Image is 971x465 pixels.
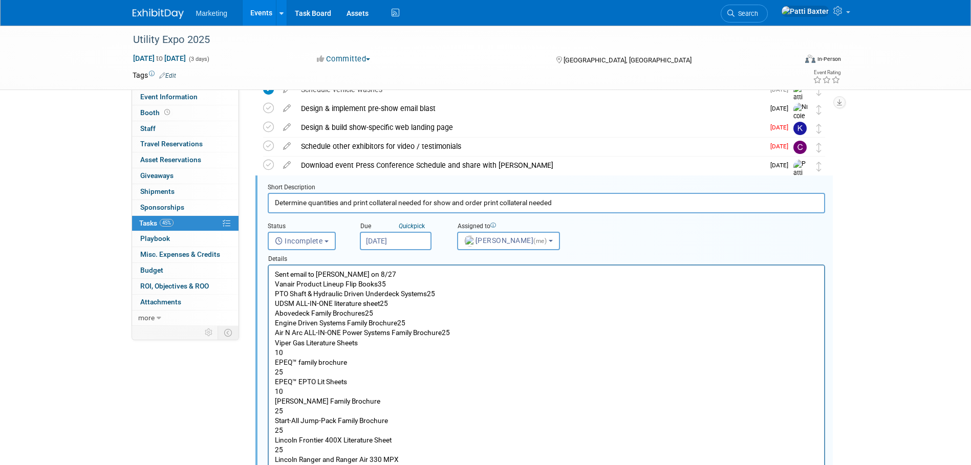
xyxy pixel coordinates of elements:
[6,189,550,199] p: Lincoln Ranger and Ranger Air 330 MPX
[140,266,163,274] span: Budget
[6,4,550,14] p: Sent email to [PERSON_NAME] on 8/27
[457,232,560,250] button: [PERSON_NAME](me)
[360,222,442,232] div: Due
[140,250,220,258] span: Misc. Expenses & Credits
[140,234,170,242] span: Playbook
[132,263,239,278] a: Budget
[770,124,793,131] span: [DATE]
[140,298,181,306] span: Attachments
[132,90,239,105] a: Event Information
[6,200,550,209] p: 25
[132,311,239,326] a: more
[6,180,550,189] p: 25
[133,9,184,19] img: ExhibitDay
[133,54,186,63] span: [DATE] [DATE]
[6,219,550,229] p: 25
[268,193,825,213] input: Name of task or a short description
[770,162,793,169] span: [DATE]
[6,4,550,287] body: Rich Text Area. Press ALT-0 for help.
[268,183,825,193] div: Short Description
[6,209,550,219] p: Lincoln ELEVATE Welder
[130,31,781,49] div: Utility Expo 2025
[140,108,172,117] span: Booth
[6,150,550,160] p: Start-All Jump-Pack Family Brochure
[296,157,764,174] div: Download event Press Conference Schedule and share with [PERSON_NAME]
[132,295,239,310] a: Attachments
[140,93,198,101] span: Event Information
[6,121,550,131] p: 10
[781,6,829,17] img: Patti Baxter
[816,105,822,115] i: Move task
[817,55,841,63] div: In-Person
[6,160,550,170] p: 25
[132,200,239,215] a: Sponsorships
[6,248,550,258] p: Velion 50kW Mobile Charger
[6,33,550,43] p: UDSM ALL-IN-ONE literature sheet 25
[6,258,550,268] p: 25
[140,124,156,132] span: Staff
[140,282,209,290] span: ROI, Objectives & ROO
[6,43,550,53] p: Abovedeck Family Brochures 25
[139,219,174,227] span: Tasks
[816,162,822,171] i: Move task
[196,9,227,17] span: Marketing
[132,121,239,137] a: Staff
[140,140,203,148] span: Travel Reservations
[6,229,550,238] p: Velion 150kW Charger
[6,73,550,82] p: Viper Gas Literature Sheets
[296,138,764,155] div: Schedule other exhibitors for video / testimonials
[275,237,323,245] span: Incomplete
[140,203,184,211] span: Sponsorships
[132,279,239,294] a: ROI, Objectives & ROO
[140,171,174,180] span: Giveaways
[793,141,807,154] img: Chris Sloan
[793,103,809,139] img: Nicole Lubarski
[6,131,550,141] p: [PERSON_NAME] Family Brochure
[816,124,822,134] i: Move task
[296,100,764,117] div: Design & implement pre-show email blast
[278,123,296,132] a: edit
[816,86,822,96] i: Move task
[268,232,336,250] button: Incomplete
[268,250,825,264] div: Details
[399,223,414,230] i: Quick
[138,314,155,322] span: more
[770,143,793,150] span: [DATE]
[6,170,550,180] p: Lincoln Frontier 400X Literature Sheet
[735,10,758,17] span: Search
[6,112,550,121] p: EPEQ™ EPTO Lit Sheets
[132,152,239,168] a: Asset Reservations
[464,236,549,245] span: [PERSON_NAME]
[140,187,175,195] span: Shipments
[132,184,239,200] a: Shipments
[278,161,296,170] a: edit
[816,143,822,152] i: Move task
[457,222,585,232] div: Assigned to
[278,142,296,151] a: edit
[132,105,239,121] a: Booth
[6,24,550,33] p: PTO Shaft & Hydraulic Driven Underdeck Systems 25
[805,55,815,63] img: Format-Inperson.png
[200,326,218,339] td: Personalize Event Tab Strip
[360,232,431,250] input: Due Date
[793,122,807,135] img: Katie Hein
[140,156,201,164] span: Asset Reservations
[132,231,239,247] a: Playbook
[533,237,547,245] span: (me)
[6,102,550,112] p: 25
[155,54,164,62] span: to
[564,56,692,64] span: [GEOGRAPHIC_DATA], [GEOGRAPHIC_DATA]
[218,326,239,339] td: Toggle Event Tabs
[736,53,841,69] div: Event Format
[6,53,550,62] p: Engine Driven Systems Family Brochure 25
[6,141,550,150] p: 25
[159,72,176,79] a: Edit
[268,222,344,232] div: Status
[397,222,427,230] a: Quickpick
[6,238,550,248] p: 25
[313,54,374,64] button: Committed
[133,70,176,80] td: Tags
[160,219,174,227] span: 45%
[6,82,550,92] p: 10
[188,56,209,62] span: (3 days)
